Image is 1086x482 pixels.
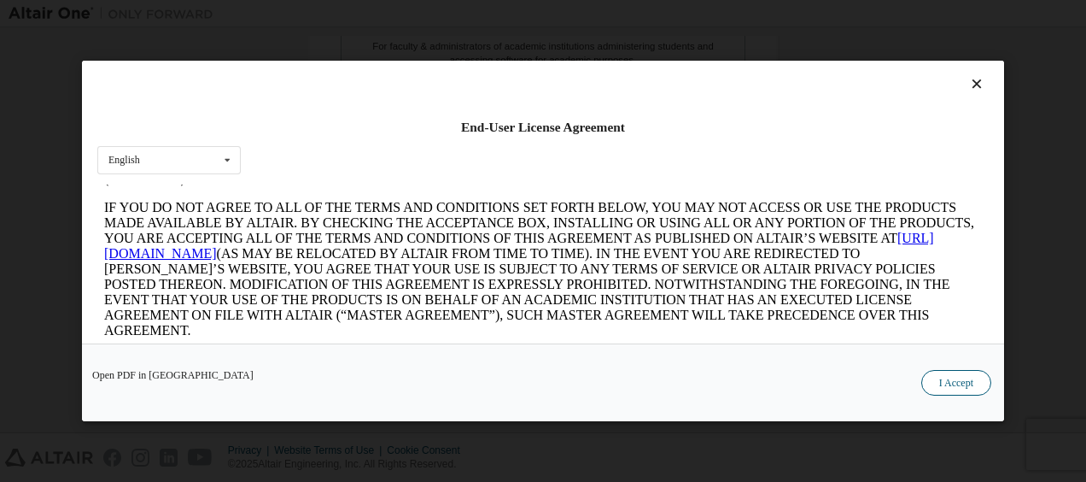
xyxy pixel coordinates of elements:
[97,119,989,136] div: End-User License Agreement
[7,15,885,154] p: IF YOU DO NOT AGREE TO ALL OF THE TERMS AND CONDITIONS SET FORTH BELOW, YOU MAY NOT ACCESS OR USE...
[108,155,140,165] div: English
[921,370,991,396] button: I Accept
[7,46,837,76] a: [URL][DOMAIN_NAME]
[92,370,254,380] a: Open PDF in [GEOGRAPHIC_DATA]
[7,168,885,244] p: This Altair One Student Edition Software License Agreement (“Agreement”) is between Altair Engine...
